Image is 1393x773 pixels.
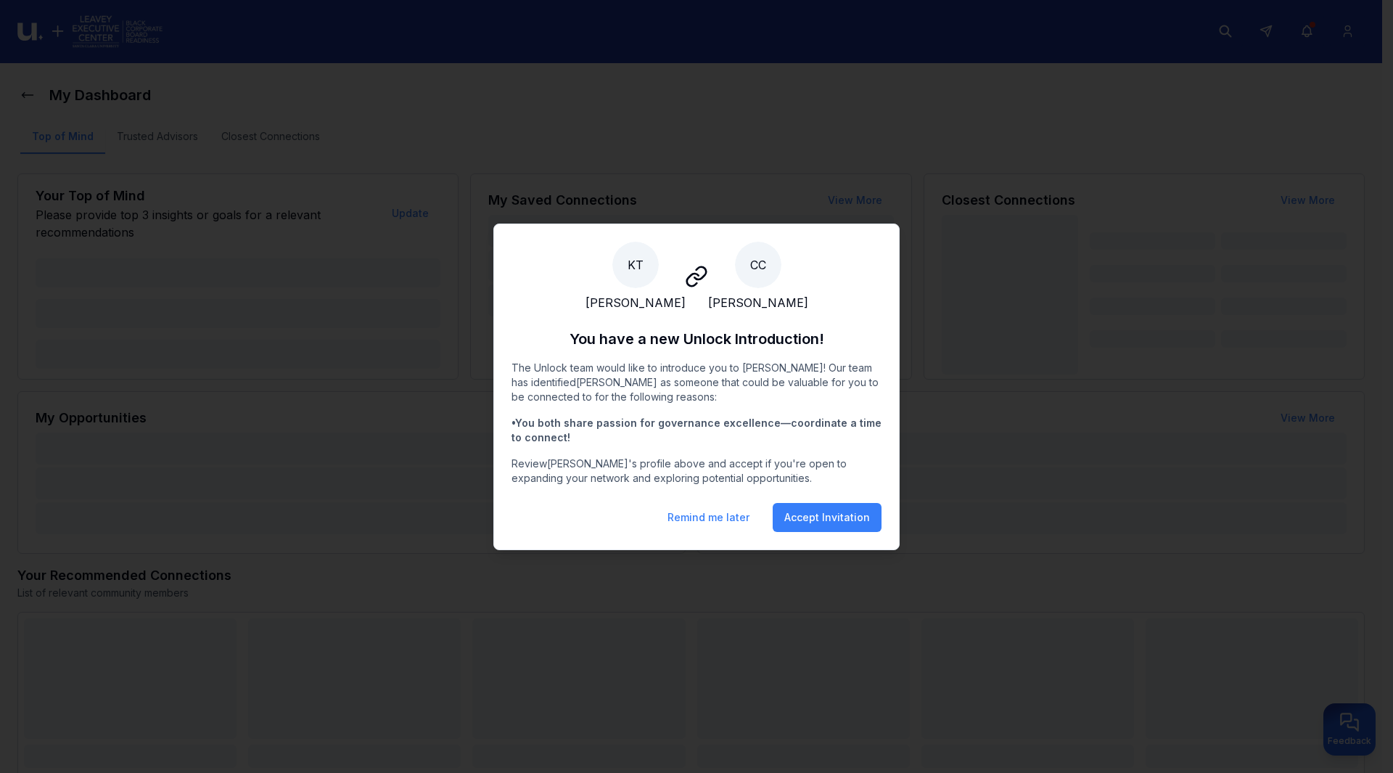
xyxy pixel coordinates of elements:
span: CC [735,242,781,288]
h2: You have a new Unlock Introduction! [511,329,882,349]
li: • You both share passion for governance excellence—coordinate a time to connect! [511,416,882,445]
span: KT [612,242,659,288]
span: [PERSON_NAME] [585,294,686,311]
p: Review [PERSON_NAME] 's profile above and accept if you're open to expanding your network and exp... [511,457,882,486]
span: [PERSON_NAME] [708,294,808,311]
button: Remind me later [656,503,761,532]
button: Accept Invitation [773,503,882,532]
p: The Unlock team would like to introduce you to [PERSON_NAME] ! Our team has identified [PERSON_NA... [511,361,882,404]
